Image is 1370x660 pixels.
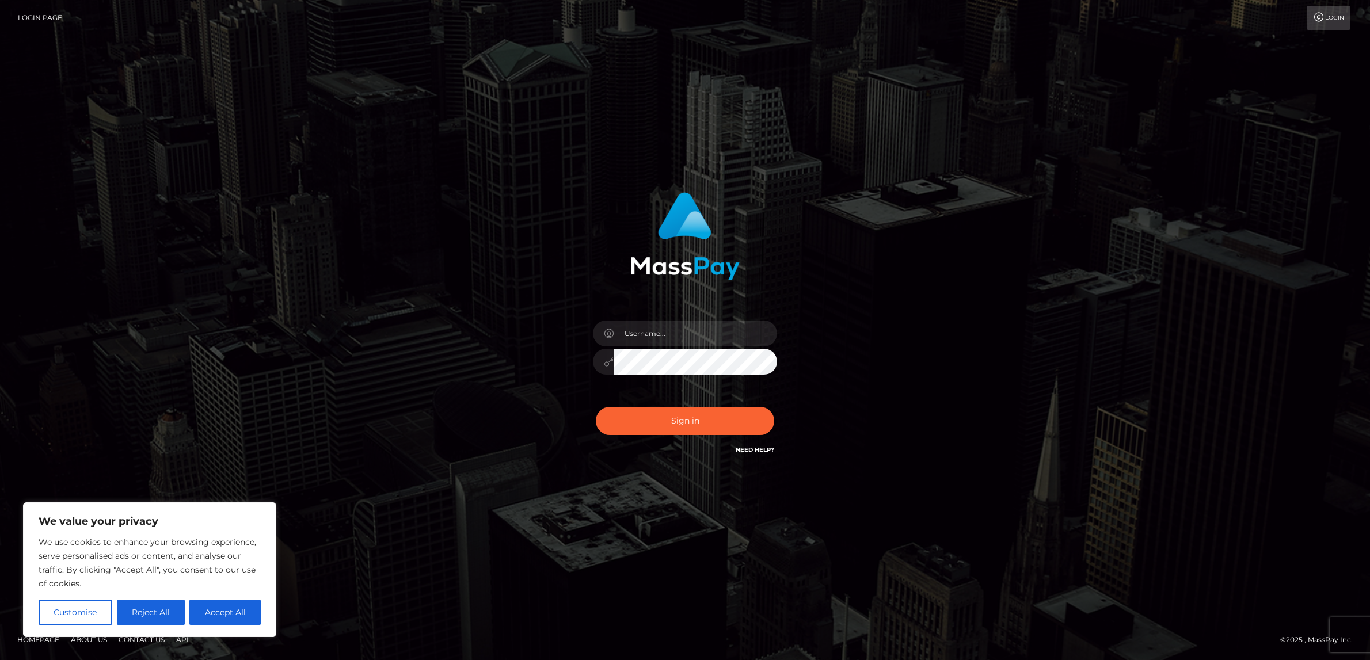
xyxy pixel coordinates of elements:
p: We use cookies to enhance your browsing experience, serve personalised ads or content, and analys... [39,535,261,590]
div: © 2025 , MassPay Inc. [1280,634,1361,646]
a: API [172,631,193,648]
p: We value your privacy [39,514,261,528]
a: Homepage [13,631,64,648]
button: Accept All [189,600,261,625]
img: MassPay Login [630,192,740,280]
button: Sign in [596,407,774,435]
a: Need Help? [736,446,774,453]
input: Username... [614,321,777,346]
div: We value your privacy [23,502,276,637]
button: Customise [39,600,112,625]
a: Login Page [18,6,62,30]
a: Contact Us [114,631,169,648]
a: Login [1307,6,1350,30]
button: Reject All [117,600,185,625]
a: About Us [66,631,112,648]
